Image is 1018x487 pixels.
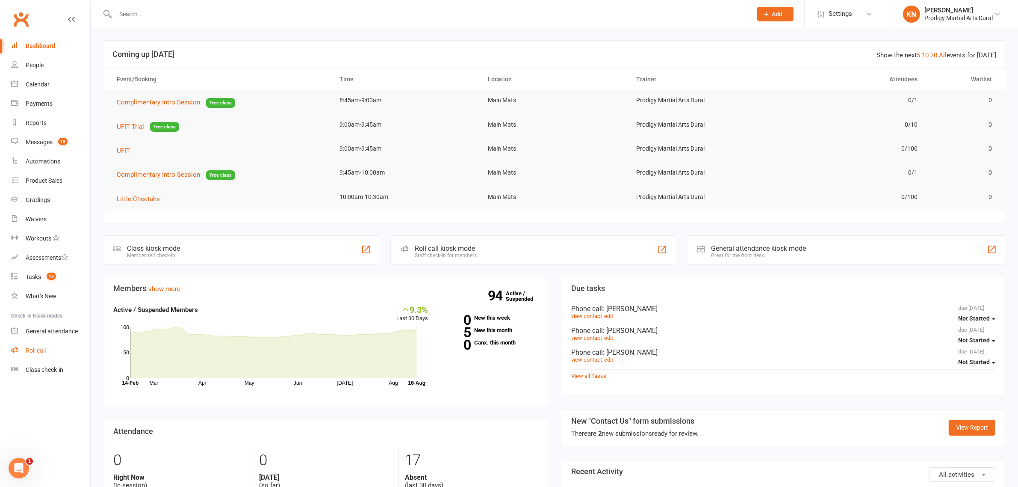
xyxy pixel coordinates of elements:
[925,187,1000,207] td: 0
[925,115,1000,135] td: 0
[572,284,996,293] h3: Due tasks
[572,467,996,476] h3: Recent Activity
[26,235,51,242] div: Workouts
[480,163,629,183] td: Main Mats
[11,341,90,360] a: Roll call
[127,252,180,258] div: Member self check-in
[415,252,477,258] div: Staff check-in for members
[829,4,852,24] span: Settings
[415,244,477,252] div: Roll call kiosk mode
[441,340,537,345] a: 0Canx. this month
[11,56,90,75] a: People
[629,90,777,110] td: Prodigy Martial Arts Dural
[777,187,925,207] td: 0/100
[480,68,629,90] th: Location
[11,152,90,171] a: Automations
[26,216,47,223] div: Waivers
[10,9,32,30] a: Clubworx
[603,305,658,313] span: : [PERSON_NAME]
[26,196,50,203] div: Gradings
[772,11,783,18] span: Add
[11,210,90,229] a: Waivers
[925,68,1000,90] th: Waitlist
[206,98,235,108] span: Free class
[572,428,699,439] div: There are new submissions ready for review.
[109,68,332,90] th: Event/Booking
[958,355,995,370] button: Not Started
[332,139,480,159] td: 9:00am-9:45am
[260,448,392,473] div: 0
[332,115,480,135] td: 9:00am-9:45am
[396,305,428,314] div: 9.3%
[11,171,90,190] a: Product Sales
[629,115,777,135] td: Prodigy Martial Arts Dural
[441,314,471,327] strong: 0
[506,284,544,308] a: 94Active / Suspended
[117,194,166,204] button: Little Cheetahs
[332,163,480,183] td: 9:45am-10:00am
[603,327,658,335] span: : [PERSON_NAME]
[11,248,90,267] a: Assessments
[572,356,602,363] a: view contact
[26,42,55,49] div: Dashboard
[11,113,90,133] a: Reports
[480,139,629,159] td: Main Mats
[572,335,602,341] a: view contact
[441,327,537,333] a: 5New this month
[441,339,471,351] strong: 0
[11,267,90,287] a: Tasks 18
[711,252,806,258] div: Great for the front desk
[572,348,996,356] div: Phone call
[629,187,777,207] td: Prodigy Martial Arts Dural
[26,254,68,261] div: Assessments
[11,36,90,56] a: Dashboard
[11,229,90,248] a: Workouts
[113,473,246,481] strong: Right Now
[113,284,537,293] h3: Members
[332,90,480,110] td: 8:45am-9:00am
[113,8,746,20] input: Search...
[47,273,56,280] span: 18
[629,139,777,159] td: Prodigy Martial Arts Dural
[26,100,53,107] div: Payments
[777,68,925,90] th: Attendees
[127,244,180,252] div: Class kiosk mode
[26,458,33,465] span: 1
[113,448,246,473] div: 0
[441,326,471,339] strong: 5
[958,359,990,365] span: Not Started
[572,313,602,319] a: view contact
[572,327,996,335] div: Phone call
[11,190,90,210] a: Gradings
[117,169,235,180] button: Complimentary Intro SessionFree class
[117,97,235,108] button: Complimentary Intro SessionFree class
[26,273,41,280] div: Tasks
[949,420,995,435] a: View Report
[572,373,607,379] a: View all Tasks
[58,138,68,145] span: 10
[925,139,1000,159] td: 0
[925,90,1000,110] td: 0
[605,335,614,341] a: edit
[113,427,537,436] h3: Attendance
[332,68,480,90] th: Time
[441,315,537,321] a: 0New this week
[117,195,160,203] span: Little Cheetahs
[26,139,53,146] div: Messages
[11,322,90,341] a: General attendance kiosk mode
[924,6,993,14] div: [PERSON_NAME]
[917,51,920,59] a: 5
[112,50,996,59] h3: Coming up [DATE]
[958,337,990,344] span: Not Started
[26,158,60,165] div: Automations
[599,430,602,437] strong: 2
[117,146,136,156] button: UFIT
[117,122,179,132] button: UFIT TrialFree class
[929,467,995,482] button: All activities
[605,356,614,363] a: edit
[572,417,699,425] h3: New "Contact Us" form submissions
[148,285,180,293] a: show more
[777,90,925,110] td: 0/1
[9,458,29,478] iframe: Intercom live chat
[903,6,920,23] div: KN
